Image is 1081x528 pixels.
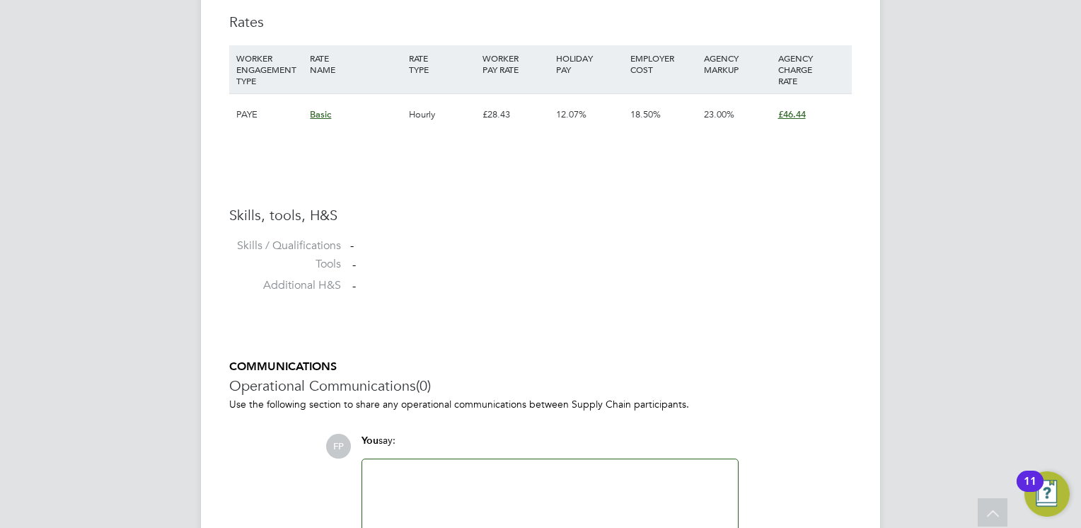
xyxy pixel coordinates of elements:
[229,360,852,374] h5: COMMUNICATIONS
[229,239,341,253] label: Skills / Qualifications
[229,377,852,395] h3: Operational Communications
[229,13,852,31] h3: Rates
[362,435,378,447] span: You
[416,377,431,395] span: (0)
[229,257,341,272] label: Tools
[479,45,553,82] div: WORKER PAY RATE
[556,108,586,120] span: 12.07%
[479,94,553,135] div: £28.43
[233,45,306,93] div: WORKER ENGAGEMENT TYPE
[700,45,774,82] div: AGENCY MARKUP
[352,279,356,293] span: -
[553,45,626,82] div: HOLIDAY PAY
[1024,481,1036,500] div: 11
[627,45,700,82] div: EMPLOYER COST
[405,45,479,82] div: RATE TYPE
[233,94,306,135] div: PAYE
[352,258,356,272] span: -
[229,398,852,411] p: Use the following section to share any operational communications between Supply Chain participants.
[306,45,405,82] div: RATE NAME
[1024,471,1070,517] button: Open Resource Center, 11 new notifications
[405,94,479,135] div: Hourly
[778,108,806,120] span: £46.44
[704,108,734,120] span: 23.00%
[362,434,739,459] div: say:
[775,45,848,93] div: AGENCY CHARGE RATE
[229,278,341,293] label: Additional H&S
[326,434,351,459] span: FP
[229,206,852,224] h3: Skills, tools, H&S
[630,108,661,120] span: 18.50%
[310,108,331,120] span: Basic
[350,239,852,253] div: -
